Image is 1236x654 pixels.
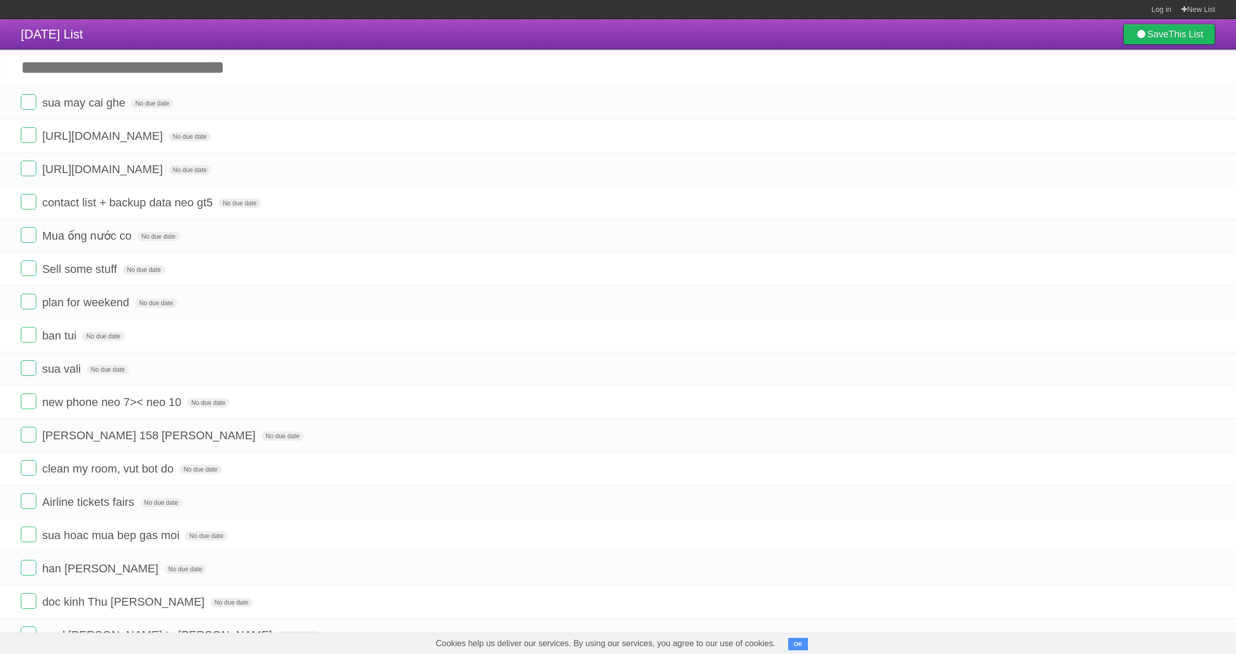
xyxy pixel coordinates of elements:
span: No due date [140,498,182,507]
span: No due date [131,99,173,108]
span: doc kinh Thu [PERSON_NAME] [42,595,207,608]
span: plan for weekend [42,296,132,309]
span: Airline tickets fairs [42,495,137,508]
span: No due date [123,265,165,274]
label: Done [21,394,36,409]
label: Done [21,194,36,210]
b: This List [1168,29,1203,40]
span: [URL][DOMAIN_NAME] [42,163,165,176]
span: No due date [210,598,252,607]
span: No due date [185,531,227,541]
span: No due date [137,232,179,241]
span: No due date [179,465,221,474]
span: No due date [278,631,320,640]
label: Done [21,227,36,243]
label: Done [21,161,36,176]
span: [DATE] List [21,27,83,41]
a: SaveThis List [1123,24,1215,45]
span: No due date [219,199,261,208]
span: No due date [187,398,229,408]
span: [URL][DOMAIN_NAME] [42,129,165,142]
label: Done [21,260,36,276]
label: Done [21,127,36,143]
span: Sell some stuff [42,263,119,276]
span: clean my room, vut bot do [42,462,176,475]
label: Done [21,460,36,476]
label: Done [21,560,36,575]
span: sua hoac mua bep gas moi [42,529,182,542]
label: Done [21,626,36,642]
label: Done [21,527,36,542]
label: Done [21,360,36,376]
span: No due date [261,431,303,441]
label: Done [21,294,36,309]
label: Done [21,94,36,110]
label: Done [21,493,36,509]
span: contact list + backup data neo gt5 [42,196,215,209]
span: No due date [87,365,129,374]
span: new phone neo 7>< neo 10 [42,396,184,409]
span: han [PERSON_NAME] [42,562,161,575]
span: Cookies help us deliver our services. By using our services, you agree to our use of cookies. [426,633,786,654]
span: sua may cai ghe [42,96,128,109]
span: Mua ống nước co [42,229,134,242]
label: Done [21,593,36,609]
label: Done [21,327,36,343]
span: [PERSON_NAME] 158 [PERSON_NAME] [42,429,258,442]
span: No due date [82,332,124,341]
span: No due date [169,132,211,141]
span: read [PERSON_NAME] tu [PERSON_NAME] [42,629,275,642]
span: No due date [135,298,177,308]
span: No due date [164,565,206,574]
label: Done [21,427,36,442]
span: ban tui [42,329,79,342]
button: OK [788,638,808,650]
span: No due date [169,165,211,175]
span: sua vali [42,362,84,375]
